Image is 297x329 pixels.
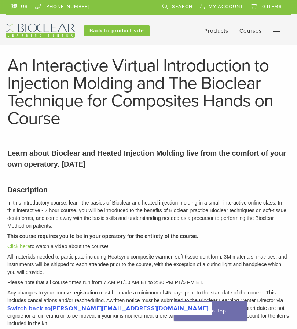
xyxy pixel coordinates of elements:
[7,243,290,250] p: to watch a video about the course!
[6,24,75,38] img: Bioclear
[262,4,282,10] span: 0 items
[204,28,228,34] a: Products
[239,28,262,34] a: Courses
[7,57,290,127] h1: An Interactive Virtual Introduction to Injection Molding and The Bioclear Technique for Composite...
[7,279,290,286] p: Please note that all course times run from 7 AM PT/10 AM ET to 2:30 PM PT/5 PM ET.
[174,301,247,321] a: Back To Top
[7,243,30,249] a: Click here
[172,4,192,10] span: Search
[7,253,290,276] p: All materials needed to participate including Heatsync composite warmer, soft tissue dentiform, 3...
[7,290,276,303] span: Any changes to your course registration must be made a minimum of 45 days prior to the start date...
[84,25,150,36] a: Back to product site
[7,233,198,239] strong: This course requires you to be in your operatory for the entirety of the course.
[7,290,289,326] em: written notice must be submitted to the Bioclear Learning Center Director via email at [EMAIL_ADD...
[4,302,212,315] a: Switch back to[PERSON_NAME][EMAIL_ADDRESS][DOMAIN_NAME]
[7,199,290,230] p: In this introductory course, learn the basics of Bioclear and heated injection molding in a small...
[7,184,290,195] h3: Description
[7,148,290,170] p: Learn about Bioclear and Heated Injection Molding live from the comfort of your own operatory. [D...
[273,24,286,35] nav: Primary Navigation
[209,4,243,10] span: My Account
